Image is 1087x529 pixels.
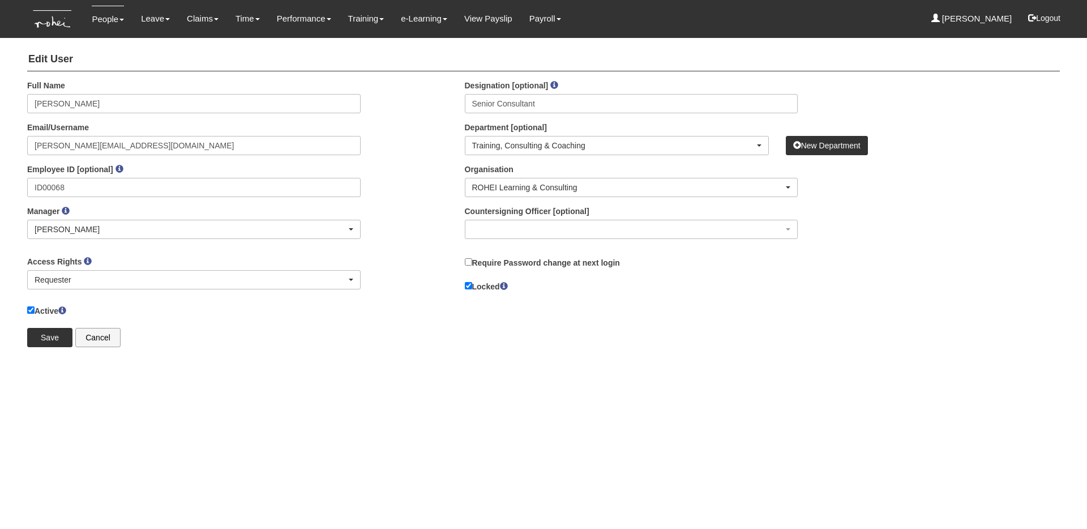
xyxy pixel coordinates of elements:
label: Organisation [465,164,513,175]
button: Requester [27,270,361,289]
div: Training, Consulting & Coaching [472,140,755,151]
input: Locked [465,282,472,289]
a: Payroll [529,6,561,32]
a: Time [236,6,260,32]
input: Require Password change at next login [465,258,472,266]
a: [PERSON_NAME] [931,6,1012,32]
input: Active [27,306,35,314]
button: Training, Consulting & Coaching [465,136,769,155]
a: Cancel [75,328,121,347]
div: Requester [35,274,346,285]
a: People [92,6,124,32]
a: Performance [277,6,331,32]
label: Active [27,304,66,317]
div: ROHEI Learning & Consulting [472,182,784,193]
label: Full Name [27,80,65,91]
label: Locked [465,280,508,292]
a: Leave [141,6,170,32]
button: [PERSON_NAME] [27,220,361,239]
a: Training [348,6,384,32]
label: Designation [optional] [465,80,549,91]
label: Email/Username [27,122,89,133]
div: [PERSON_NAME] [35,224,346,235]
h4: Edit User [27,48,1060,71]
label: Department [optional] [465,122,547,133]
a: View Payslip [464,6,512,32]
label: Require Password change at next login [465,256,620,268]
label: Manager [27,206,60,217]
a: Claims [187,6,219,32]
input: Save [27,328,72,347]
label: Access Rights [27,256,82,267]
a: New Department [786,136,868,155]
a: e-Learning [401,6,447,32]
label: Employee ID [optional] [27,164,113,175]
label: Countersigning Officer [optional] [465,206,589,217]
button: ROHEI Learning & Consulting [465,178,798,197]
button: Logout [1020,5,1068,32]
